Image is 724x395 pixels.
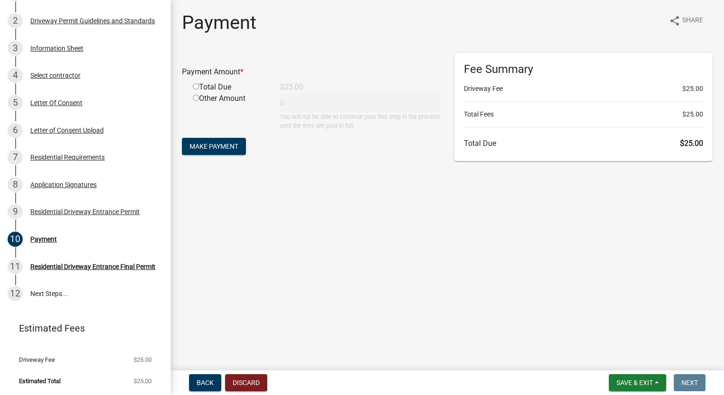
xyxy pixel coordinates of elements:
[8,41,23,56] div: 3
[30,208,140,215] div: Residential Driveway Entrance Permit
[30,181,97,188] div: Application Signatures
[680,139,703,148] span: $25.00
[30,236,57,242] div: Payment
[8,232,23,247] div: 10
[186,93,273,130] div: Other Amount
[197,379,214,386] span: Back
[8,123,23,138] div: 6
[682,84,703,94] span: $25.00
[464,139,703,148] h6: Total Due
[661,11,711,30] button: shareShare
[8,68,23,83] div: 4
[682,109,703,119] span: $25.00
[464,109,703,119] li: Total Fees
[190,143,238,150] span: Make Payment
[8,177,23,192] div: 8
[30,45,83,52] div: Information Sheet
[134,357,152,363] span: $25.00
[19,378,61,384] span: Estimated Total
[189,374,221,391] button: Back
[186,81,273,93] div: Total Due
[8,95,23,110] div: 5
[30,127,104,134] div: Letter of Consent Upload
[30,99,82,106] div: Letter Of Consent
[182,11,256,34] h1: Payment
[30,154,105,161] div: Residential Requirements
[8,259,23,274] div: 11
[8,204,23,219] div: 9
[681,379,698,386] span: Next
[30,72,81,79] div: Select contractor
[8,13,23,28] div: 2
[682,15,703,27] span: Share
[616,379,653,386] span: Save & Exit
[674,374,706,391] button: Next
[8,286,23,301] div: 12
[134,378,152,384] span: $25.00
[19,357,55,363] span: Driveway Fee
[30,263,155,270] div: Residential Driveway Entrance Final Permit
[609,374,666,391] button: Save & Exit
[464,63,703,76] h6: Fee Summary
[182,138,246,155] button: Make Payment
[225,374,267,391] button: Discard
[30,18,155,24] div: Driveway Permit Guidelines and Standards
[8,150,23,165] div: 7
[669,15,680,27] i: share
[464,84,703,94] li: Driveway Fee
[8,319,155,338] a: Estimated Fees
[175,66,447,78] div: Payment Amount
